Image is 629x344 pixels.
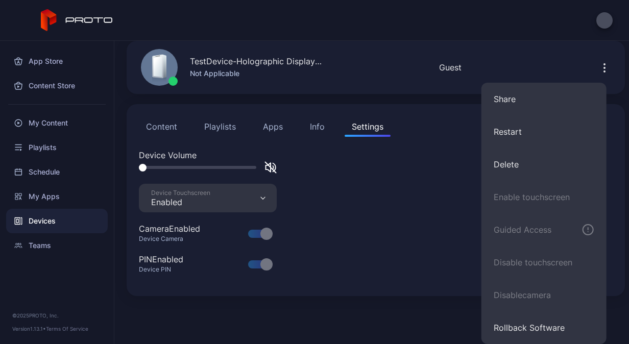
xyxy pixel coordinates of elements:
a: App Store [6,49,108,73]
div: Settings [352,120,383,133]
div: © 2025 PROTO, Inc. [12,311,102,320]
button: Settings [345,116,391,137]
a: Content Store [6,73,108,98]
button: Device TouchscreenEnabled [139,184,277,212]
button: Playlists [197,116,243,137]
button: Enable touchscreen [481,181,607,213]
div: Device Camera [139,235,212,243]
button: Restart [481,115,607,148]
div: Device Touchscreen [151,189,210,197]
div: Device Volume [139,149,613,161]
button: Disablecamera [481,279,607,311]
button: Content [139,116,184,137]
a: Playlists [6,135,108,160]
a: Terms Of Service [46,326,88,332]
div: Guided Access [494,224,551,236]
div: Not Applicable [190,67,323,80]
a: Teams [6,233,108,258]
a: Devices [6,209,108,233]
div: TestDevice-Holographic Display-[GEOGRAPHIC_DATA]-500West-Showcase [190,55,323,67]
button: Info [303,116,332,137]
button: Guided Access [481,213,607,246]
button: Rollback Software [481,311,607,344]
button: Disable touchscreen [481,246,607,279]
a: My Content [6,111,108,135]
div: PIN Enabled [139,253,183,265]
div: Camera Enabled [139,223,200,235]
a: My Apps [6,184,108,209]
div: Info [310,120,325,133]
div: Device PIN [139,265,196,274]
div: Guest [439,61,462,73]
a: Schedule [6,160,108,184]
button: Delete [481,148,607,181]
button: Share [481,83,607,115]
div: Enabled [151,197,210,207]
button: Apps [256,116,290,137]
span: Version 1.13.1 • [12,326,46,332]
